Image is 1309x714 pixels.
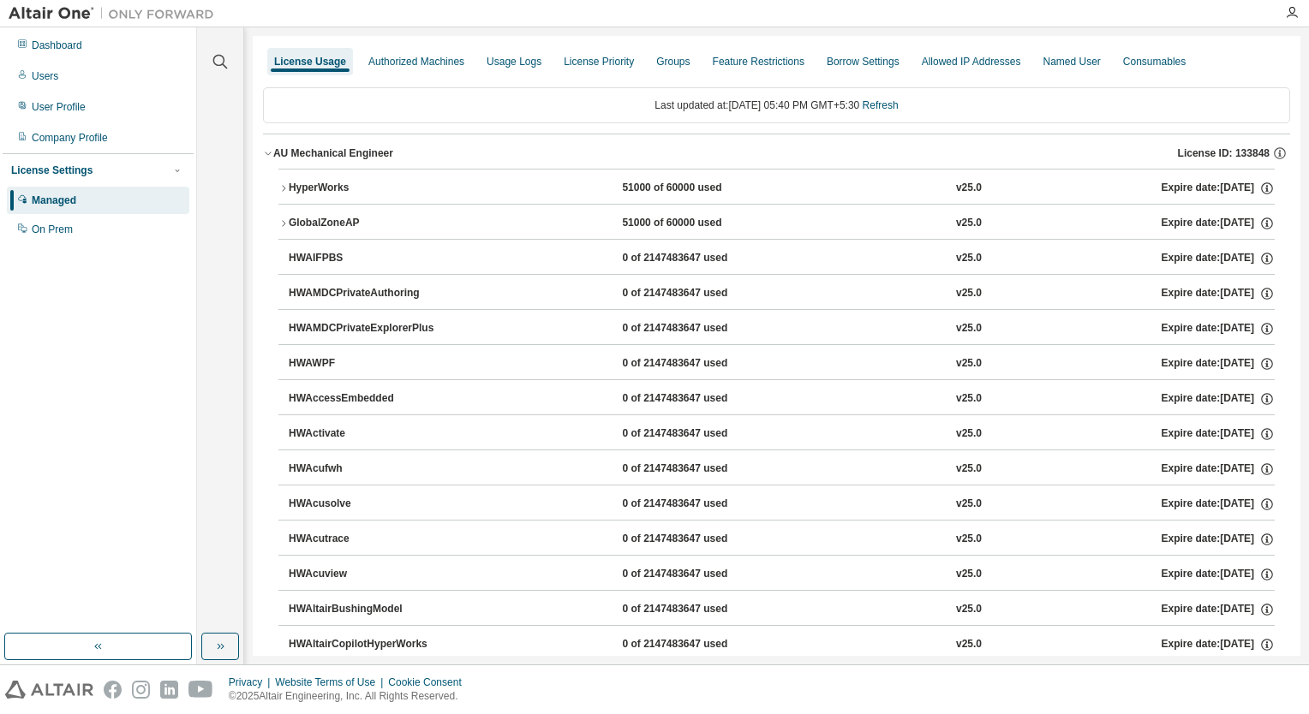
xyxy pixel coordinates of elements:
[1161,567,1274,582] div: Expire date: [DATE]
[160,681,178,699] img: linkedin.svg
[956,497,982,512] div: v25.0
[1161,532,1274,547] div: Expire date: [DATE]
[1161,637,1274,652] div: Expire date: [DATE]
[289,321,443,336] div: HWAMDCPrivateExplorerPlus
[1123,55,1186,68] div: Consumables
[289,356,443,372] div: HWAWPF
[956,321,982,336] div: v25.0
[9,5,223,22] img: Altair One
[1162,216,1275,231] div: Expire date: [DATE]
[956,532,982,547] div: v25.0
[956,567,982,582] div: v25.0
[132,681,150,699] img: instagram.svg
[289,556,1275,593] button: HWAcuview0 of 2147483647 usedv25.0Expire date:[DATE]
[273,146,393,160] div: AU Mechanical Engineer
[956,251,982,266] div: v25.0
[1161,497,1274,512] div: Expire date: [DATE]
[956,391,982,407] div: v25.0
[275,675,388,689] div: Website Terms of Use
[956,216,982,231] div: v25.0
[622,567,776,582] div: 0 of 2147483647 used
[827,55,900,68] div: Borrow Settings
[289,461,443,477] div: HWAcufwh
[487,55,541,68] div: Usage Logs
[278,205,1275,242] button: GlobalZoneAP51000 of 60000 usedv25.0Expire date:[DATE]
[622,602,776,617] div: 0 of 2147483647 used
[1043,55,1100,68] div: Named User
[622,251,776,266] div: 0 of 2147483647 used
[956,602,982,617] div: v25.0
[622,321,776,336] div: 0 of 2147483647 used
[289,240,1275,277] button: HWAIFPBS0 of 2147483647 usedv25.0Expire date:[DATE]
[622,532,776,547] div: 0 of 2147483647 used
[32,223,73,236] div: On Prem
[1161,321,1274,336] div: Expire date: [DATE]
[32,69,58,83] div: Users
[289,521,1275,558] button: HWAcutrace0 of 2147483647 usedv25.0Expire date:[DATE]
[289,275,1275,312] button: HWAMDCPrivateAuthoring0 of 2147483647 usedv25.0Expire date:[DATE]
[188,681,213,699] img: youtube.svg
[956,356,982,372] div: v25.0
[564,55,634,68] div: License Priority
[289,626,1275,663] button: HWAltairCopilotHyperWorks0 of 2147483647 usedv25.0Expire date:[DATE]
[368,55,464,68] div: Authorized Machines
[289,637,443,652] div: HWAltairCopilotHyperWorks
[1161,251,1274,266] div: Expire date: [DATE]
[863,99,899,111] a: Refresh
[32,39,82,52] div: Dashboard
[289,426,443,442] div: HWActivate
[289,380,1275,418] button: HWAccessEmbedded0 of 2147483647 usedv25.0Expire date:[DATE]
[32,193,76,207] div: Managed
[5,681,93,699] img: altair_logo.svg
[622,461,776,477] div: 0 of 2147483647 used
[32,131,108,145] div: Company Profile
[263,87,1290,123] div: Last updated at: [DATE] 05:40 PM GMT+5:30
[289,415,1275,453] button: HWActivate0 of 2147483647 usedv25.0Expire date:[DATE]
[622,216,776,231] div: 51000 of 60000 used
[622,391,776,407] div: 0 of 2147483647 used
[956,637,982,652] div: v25.0
[289,602,443,617] div: HWAltairBushingModel
[1178,146,1270,160] span: License ID: 133848
[622,497,776,512] div: 0 of 2147483647 used
[289,450,1275,488] button: HWAcufwh0 of 2147483647 usedv25.0Expire date:[DATE]
[1161,461,1274,477] div: Expire date: [DATE]
[289,216,443,231] div: GlobalZoneAP
[289,567,443,582] div: HWAcuview
[274,55,346,68] div: License Usage
[11,164,93,177] div: License Settings
[713,55,804,68] div: Feature Restrictions
[622,637,776,652] div: 0 of 2147483647 used
[622,356,776,372] div: 0 of 2147483647 used
[289,497,443,512] div: HWAcusolve
[1162,181,1275,196] div: Expire date: [DATE]
[289,345,1275,383] button: HWAWPF0 of 2147483647 usedv25.0Expire date:[DATE]
[1161,356,1274,372] div: Expire date: [DATE]
[289,310,1275,348] button: HWAMDCPrivateExplorerPlus0 of 2147483647 usedv25.0Expire date:[DATE]
[32,100,86,114] div: User Profile
[278,170,1275,207] button: HyperWorks51000 of 60000 usedv25.0Expire date:[DATE]
[289,251,443,266] div: HWAIFPBS
[956,181,982,196] div: v25.0
[289,591,1275,628] button: HWAltairBushingModel0 of 2147483647 usedv25.0Expire date:[DATE]
[956,426,982,442] div: v25.0
[1161,391,1274,407] div: Expire date: [DATE]
[656,55,690,68] div: Groups
[1161,602,1274,617] div: Expire date: [DATE]
[622,181,776,196] div: 51000 of 60000 used
[104,681,122,699] img: facebook.svg
[1161,426,1274,442] div: Expire date: [DATE]
[229,675,275,689] div: Privacy
[289,286,443,301] div: HWAMDCPrivateAuthoring
[1161,286,1274,301] div: Expire date: [DATE]
[388,675,471,689] div: Cookie Consent
[622,286,776,301] div: 0 of 2147483647 used
[922,55,1021,68] div: Allowed IP Addresses
[289,485,1275,523] button: HWAcusolve0 of 2147483647 usedv25.0Expire date:[DATE]
[289,391,443,407] div: HWAccessEmbedded
[622,426,776,442] div: 0 of 2147483647 used
[289,532,443,547] div: HWAcutrace
[956,286,982,301] div: v25.0
[229,689,472,704] p: © 2025 Altair Engineering, Inc. All Rights Reserved.
[289,181,443,196] div: HyperWorks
